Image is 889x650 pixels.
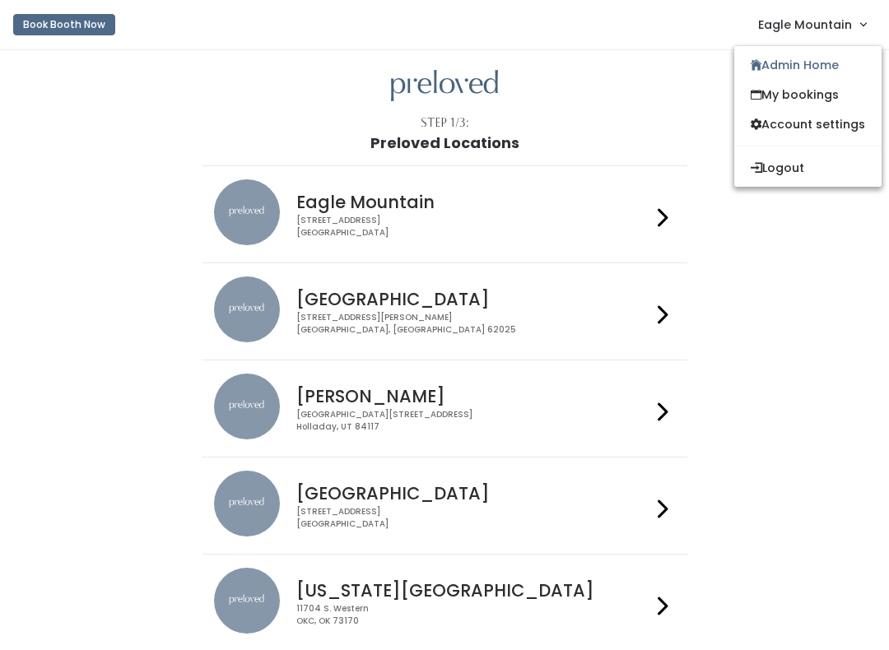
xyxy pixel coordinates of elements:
a: preloved location [GEOGRAPHIC_DATA] [STREET_ADDRESS][PERSON_NAME][GEOGRAPHIC_DATA], [GEOGRAPHIC_D... [214,276,674,346]
div: 11704 S. Western OKC, OK 73170 [296,603,650,627]
button: Logout [734,153,882,183]
img: preloved location [214,471,280,536]
a: preloved location [GEOGRAPHIC_DATA] [STREET_ADDRESS][GEOGRAPHIC_DATA] [214,471,674,541]
h4: Eagle Mountain [296,193,650,211]
img: preloved location [214,374,280,439]
img: preloved location [214,179,280,245]
a: preloved location [PERSON_NAME] [GEOGRAPHIC_DATA][STREET_ADDRESS]Holladay, UT 84117 [214,374,674,443]
div: [STREET_ADDRESS] [GEOGRAPHIC_DATA] [296,506,650,530]
a: Account settings [734,109,882,139]
div: [STREET_ADDRESS] [GEOGRAPHIC_DATA] [296,215,650,239]
a: My bookings [734,80,882,109]
a: preloved location [US_STATE][GEOGRAPHIC_DATA] 11704 S. WesternOKC, OK 73170 [214,568,674,638]
div: [GEOGRAPHIC_DATA][STREET_ADDRESS] Holladay, UT 84117 [296,409,650,433]
h1: Preloved Locations [370,135,519,151]
h4: [PERSON_NAME] [296,387,650,406]
h4: [GEOGRAPHIC_DATA] [296,290,650,309]
img: preloved location [214,276,280,342]
span: Eagle Mountain [758,16,852,34]
div: [STREET_ADDRESS][PERSON_NAME] [GEOGRAPHIC_DATA], [GEOGRAPHIC_DATA] 62025 [296,312,650,336]
a: preloved location Eagle Mountain [STREET_ADDRESS][GEOGRAPHIC_DATA] [214,179,674,249]
img: preloved logo [391,70,498,102]
a: Book Booth Now [13,7,115,43]
h4: [GEOGRAPHIC_DATA] [296,484,650,503]
a: Admin Home [734,50,882,80]
div: Step 1/3: [421,114,469,132]
img: preloved location [214,568,280,634]
h4: [US_STATE][GEOGRAPHIC_DATA] [296,581,650,600]
a: Eagle Mountain [742,7,882,42]
button: Book Booth Now [13,14,115,35]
